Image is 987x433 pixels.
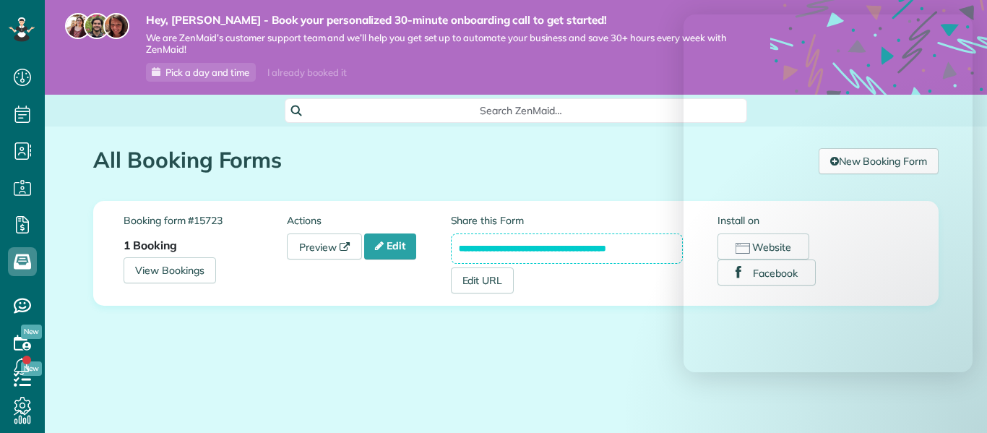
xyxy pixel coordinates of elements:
span: Pick a day and time [165,67,249,78]
label: Booking form #15723 [124,213,287,228]
a: Edit [364,233,416,260]
a: View Bookings [124,257,216,283]
label: Share this Form [451,213,684,228]
a: Preview [287,233,362,260]
strong: Hey, [PERSON_NAME] - Book your personalized 30-minute onboarding call to get started! [146,13,727,27]
img: michelle-19f622bdf1676172e81f8f8fba1fb50e276960ebfe0243fe18214015130c80e4.jpg [103,13,129,39]
strong: 1 Booking [124,238,177,252]
span: New [21,325,42,339]
iframe: Intercom live chat [684,14,973,372]
a: Edit URL [451,267,514,293]
label: Actions [287,213,450,228]
h1: All Booking Forms [93,148,808,172]
img: jorge-587dff0eeaa6aab1f244e6dc62b8924c3b6ad411094392a53c71c6c4a576187d.jpg [84,13,110,39]
img: maria-72a9807cf96188c08ef61303f053569d2e2a8a1cde33d635c8a3ac13582a053d.jpg [65,13,91,39]
iframe: Intercom live chat [938,384,973,419]
a: Pick a day and time [146,63,256,82]
span: We are ZenMaid’s customer support team and we’ll help you get set up to automate your business an... [146,32,727,56]
div: I already booked it [259,64,355,82]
